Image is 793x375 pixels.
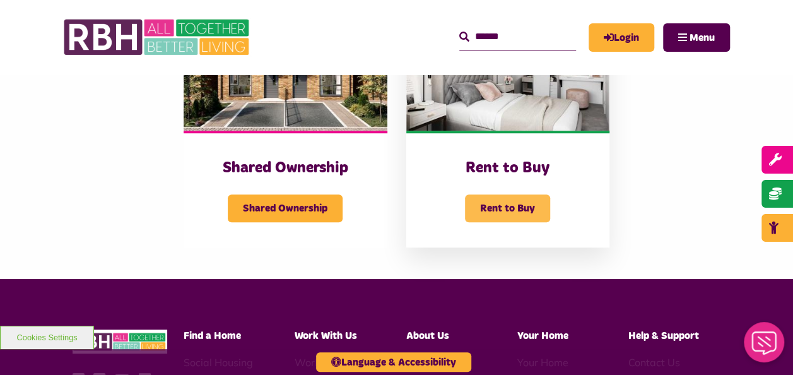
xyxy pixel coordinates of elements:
span: Work With Us [295,331,357,341]
span: Shared Ownership [228,194,343,222]
iframe: Netcall Web Assistant for live chat [736,318,793,375]
span: About Us [406,331,449,341]
button: Navigation [663,23,730,52]
span: Help & Support [628,331,699,341]
span: Rent to Buy [465,194,550,222]
a: Shared Ownership Shared Ownership [184,4,387,247]
img: RBH [63,13,252,62]
h3: Rent to Buy [432,158,584,178]
h3: Shared Ownership [209,158,361,178]
span: Your Home [517,331,568,341]
span: Find a Home [184,331,241,341]
button: Language & Accessibility [316,352,471,372]
input: Search [459,23,576,51]
img: RBH [73,330,167,354]
span: Menu [690,33,715,43]
a: Rent to Buy Rent to Buy [406,4,609,247]
a: MyRBH [589,23,654,52]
